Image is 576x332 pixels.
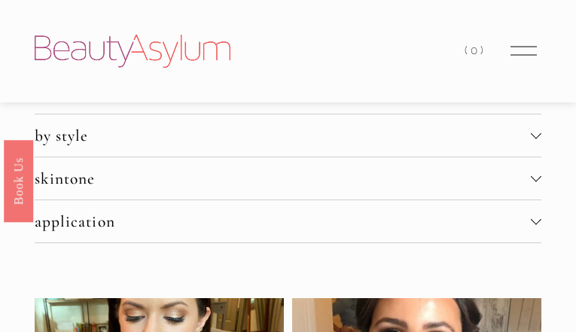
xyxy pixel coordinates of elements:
button: by style [35,114,541,157]
button: application [35,200,541,242]
span: skintone [35,169,531,188]
span: 0 [471,44,480,57]
img: Beauty Asylum | Bridal Hair &amp; Makeup Charlotte &amp; Atlanta [35,35,230,68]
span: ) [480,44,486,57]
span: application [35,212,531,231]
span: ( [465,44,471,57]
a: Book Us [4,139,33,221]
button: skintone [35,157,541,200]
span: by style [35,126,531,145]
a: (0) [465,41,486,61]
